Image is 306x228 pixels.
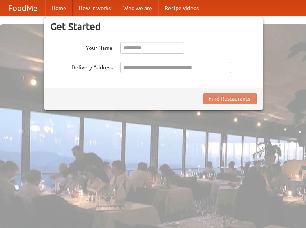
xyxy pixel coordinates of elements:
[50,21,257,32] h3: Get Started
[0,0,45,16] a: FoodMe
[117,0,158,16] a: Who we are
[158,0,205,16] a: Recipe videos
[203,93,257,104] button: Find Restaurants!
[73,0,117,16] a: How it works
[45,0,73,16] a: Home
[50,42,113,52] label: Your Name
[50,62,113,71] label: Delivery Address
